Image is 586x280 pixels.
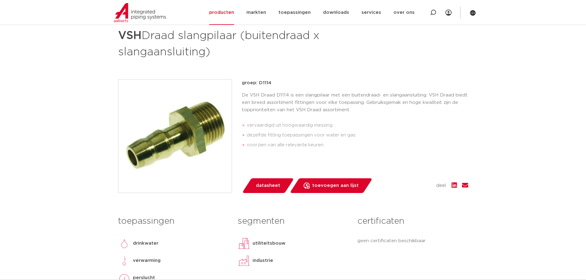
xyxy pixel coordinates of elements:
[436,182,447,189] span: deel:
[242,92,468,114] p: De VSH Draad D1114 is een slangpilaar met een buitendraad- en slangaansluiting. VSH Draad biedt e...
[118,30,142,41] strong: VSH
[238,237,250,250] img: utiliteitsbouw
[312,181,359,191] span: toevoegen aan lijst
[242,178,294,193] a: datasheet
[247,130,468,140] li: dezelfde fitting toepassingen voor water en gas
[118,237,130,250] img: drinkwater
[247,140,468,150] li: voorzien van alle relevante keuren
[357,215,468,227] h3: certificaten
[238,254,250,267] img: industrie
[118,26,349,60] h1: Draad slangpilaar (buitendraad x slangaansluiting)
[118,215,229,227] h3: toepassingen
[256,181,280,191] span: datasheet
[253,257,273,264] p: industrie
[133,240,158,247] p: drinkwater
[118,80,232,193] img: Product Image for VSH Draad slangpilaar (buitendraad x slangaansluiting)
[238,215,348,227] h3: segmenten
[247,120,468,130] li: vervaardigd uit hoogwaardig messing
[242,79,468,87] p: groep: D1114
[118,254,130,267] img: verwarming
[253,240,285,247] p: utiliteitsbouw
[133,257,161,264] p: verwarming
[357,237,468,245] p: geen certificaten beschikbaar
